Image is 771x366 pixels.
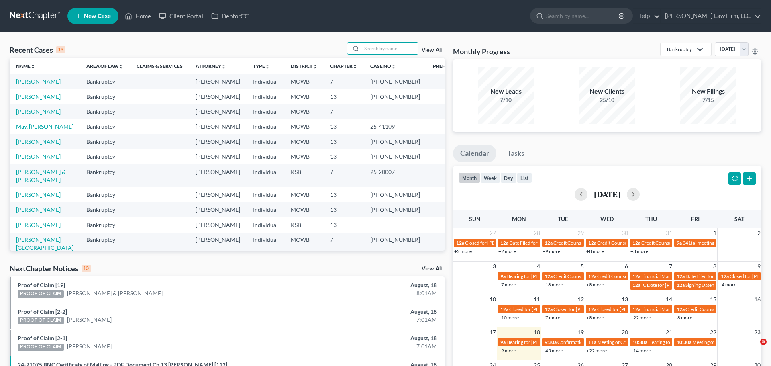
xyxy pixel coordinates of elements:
[533,327,541,337] span: 18
[500,240,508,246] span: 12a
[630,315,651,321] a: +22 more
[557,339,649,345] span: Confirmation hearing for [PERSON_NAME]
[498,282,516,288] a: +7 more
[364,233,426,256] td: [PHONE_NUMBER]
[353,64,357,69] i: unfold_more
[509,240,667,246] span: Date Filed for [GEOGRAPHIC_DATA][PERSON_NAME] & [PERSON_NAME]
[588,240,596,246] span: 12a
[391,64,396,69] i: unfold_more
[80,217,130,232] td: Bankruptcy
[18,282,65,288] a: Proof of Claim [19]
[648,339,717,345] span: Hearing for Priority Logistics Inc.
[10,264,91,273] div: NextChapter Notices
[533,294,541,304] span: 11
[189,134,247,149] td: [PERSON_NAME]
[665,294,673,304] span: 14
[284,217,324,232] td: KSB
[665,228,673,238] span: 31
[492,262,497,271] span: 3
[189,233,247,256] td: [PERSON_NAME]
[207,9,253,23] a: DebtorCC
[247,104,284,119] td: Individual
[709,294,717,304] span: 15
[324,149,364,164] td: 13
[621,228,629,238] span: 30
[667,46,692,53] div: Bankruptcy
[284,202,324,217] td: MOWB
[453,145,496,162] a: Calendar
[16,138,61,145] a: [PERSON_NAME]
[624,262,629,271] span: 6
[56,46,65,53] div: 15
[641,282,703,288] span: IC Date for [PERSON_NAME]
[433,63,455,69] a: Prefixunfold_more
[753,327,761,337] span: 23
[545,339,557,345] span: 9:30a
[558,215,568,222] span: Tue
[760,339,767,345] span: 5
[302,342,437,350] div: 7:01AM
[324,217,364,232] td: 13
[247,233,284,256] td: Individual
[16,78,61,85] a: [PERSON_NAME]
[18,308,67,315] a: Proof of Claim [2-2]
[685,273,753,279] span: Date Filed for [PERSON_NAME]
[506,273,569,279] span: Hearing for [PERSON_NAME]
[80,233,130,256] td: Bankruptcy
[82,265,91,272] div: 10
[712,228,717,238] span: 1
[632,339,647,345] span: 10:30a
[16,153,61,160] a: [PERSON_NAME]
[753,294,761,304] span: 16
[189,202,247,217] td: [PERSON_NAME]
[189,164,247,187] td: [PERSON_NAME]
[80,89,130,104] td: Bankruptcy
[284,89,324,104] td: MOWB
[668,262,673,271] span: 7
[719,282,736,288] a: +4 more
[16,93,61,100] a: [PERSON_NAME]
[221,64,226,69] i: unfold_more
[364,89,426,104] td: [PHONE_NUMBER]
[364,74,426,89] td: [PHONE_NUMBER]
[641,240,725,246] span: Credit Counseling for [PERSON_NAME]
[247,89,284,104] td: Individual
[80,149,130,164] td: Bankruptcy
[489,327,497,337] span: 17
[489,228,497,238] span: 27
[621,327,629,337] span: 20
[80,164,130,187] td: Bankruptcy
[364,134,426,149] td: [PHONE_NUMBER]
[480,172,500,183] button: week
[324,164,364,187] td: 7
[459,172,480,183] button: month
[324,187,364,202] td: 13
[630,248,648,254] a: +3 more
[677,282,685,288] span: 12a
[712,262,717,271] span: 8
[302,316,437,324] div: 7:01AM
[553,306,614,312] span: Closed for [PERSON_NAME]
[284,149,324,164] td: MOWB
[18,317,64,324] div: PROOF OF CLAIM
[586,315,604,321] a: +8 more
[265,64,270,69] i: unfold_more
[621,294,629,304] span: 13
[512,215,526,222] span: Mon
[586,348,607,354] a: +22 more
[196,63,226,69] a: Attorneyunfold_more
[16,191,61,198] a: [PERSON_NAME]
[586,282,604,288] a: +8 more
[545,306,553,312] span: 12a
[291,63,317,69] a: Districtunfold_more
[456,240,464,246] span: 12a
[489,294,497,304] span: 10
[189,149,247,164] td: [PERSON_NAME]
[284,74,324,89] td: MOWB
[597,339,686,345] span: Meeting of Creditors for [PERSON_NAME]
[80,134,130,149] td: Bankruptcy
[364,149,426,164] td: [PHONE_NUMBER]
[536,262,541,271] span: 4
[80,202,130,217] td: Bankruptcy
[465,240,568,246] span: Closed for [PERSON_NAME] & [PERSON_NAME]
